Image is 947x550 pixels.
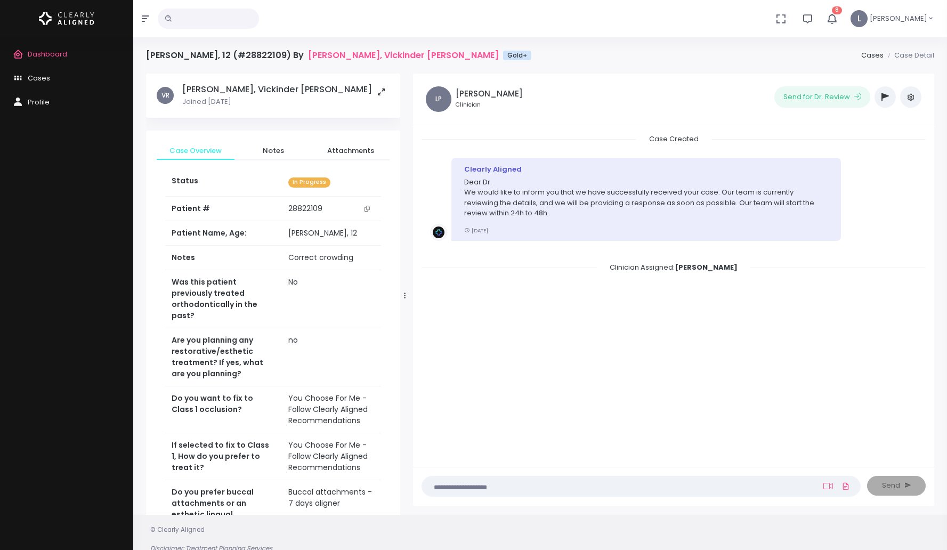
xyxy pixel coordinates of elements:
small: Clinician [456,101,523,109]
span: Case Overview [165,145,226,156]
th: Are you planning any restorative/esthetic treatment? If yes, what are you planning? [165,328,282,386]
th: Patient Name, Age: [165,221,282,246]
th: Was this patient previously treated orthodontically in the past? [165,270,282,328]
span: Cases [28,73,50,83]
td: 28822109 [282,197,381,221]
button: Send for Dr. Review [774,86,870,108]
th: Do you want to fix to Class 1 occlusion? [165,386,282,433]
span: Case Created [636,131,711,147]
span: [PERSON_NAME] [870,13,927,24]
a: Add Loom Video [821,482,835,490]
span: Profile [28,97,50,107]
td: No [282,270,381,328]
th: Patient # [165,196,282,221]
a: Add Files [839,476,852,496]
span: Dashboard [28,49,67,59]
a: Cases [861,50,884,60]
th: Do you prefer buccal attachments or an esthetic lingual attachment protocol? [165,480,282,538]
span: 8 [832,6,842,14]
span: Gold+ [503,51,531,60]
h5: [PERSON_NAME] [456,89,523,99]
li: Case Detail [884,50,934,61]
span: Notes [243,145,304,156]
p: Dear Dr. We would like to inform you that we have successfully received your case. Our team is cu... [464,177,828,219]
th: Notes [165,246,282,270]
span: In Progress [288,177,330,188]
span: LP [426,86,451,112]
td: [PERSON_NAME], 12 [282,221,381,246]
span: Attachments [320,145,381,156]
span: L [851,10,868,27]
small: [DATE] [464,227,488,234]
td: no [282,328,381,386]
img: Logo Horizontal [39,7,94,30]
td: You Choose For Me - Follow Clearly Aligned Recommendations [282,386,381,433]
a: [PERSON_NAME], Vickinder [PERSON_NAME] [308,50,499,60]
b: [PERSON_NAME] [675,262,738,272]
td: You Choose For Me - Follow Clearly Aligned Recommendations [282,433,381,480]
h4: [PERSON_NAME], 12 (#28822109) By [146,50,531,60]
h5: [PERSON_NAME], Vickinder [PERSON_NAME] [182,84,372,95]
div: scrollable content [422,134,926,455]
p: Joined [DATE] [182,96,372,107]
span: Clinician Assigned: [597,259,750,276]
span: VR [157,87,174,104]
div: scrollable content [146,74,400,518]
td: Buccal attachments - 7 days aligner [282,480,381,538]
th: Status [165,169,282,196]
th: If selected to fix to Class 1, How do you prefer to treat it? [165,433,282,480]
td: Correct crowding [282,246,381,270]
div: Clearly Aligned [464,164,828,175]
